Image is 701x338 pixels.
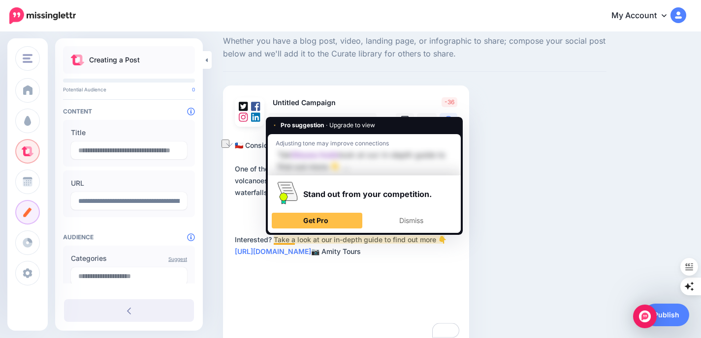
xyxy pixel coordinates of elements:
[71,55,84,65] img: curate.png
[273,115,365,125] span: All Platforms
[168,256,187,262] a: Suggest
[223,35,606,60] span: Whether you have a blog post, video, landing page, or infographic to share; compose your social p...
[442,97,457,107] span: -36
[71,253,187,264] label: Categories
[63,233,195,241] h4: Audience
[9,7,76,24] img: Missinglettr
[63,86,195,92] p: Potential Audience
[602,4,686,28] a: My Account
[268,113,377,127] a: All Platforms
[192,86,195,92] span: 0
[235,140,461,257] div: 🇨🇱 Considering a cycling tour in [GEOGRAPHIC_DATA]? 🌋🚲 One of the huge draws is that you can ride...
[268,97,378,109] p: Untitled Campaign
[644,304,689,326] a: Publish
[89,54,140,66] p: Creating a Post
[23,54,32,63] img: menu.png
[633,305,657,328] div: Open Intercom Messenger
[63,108,195,115] h4: Content
[71,177,187,189] label: URL
[71,127,187,139] label: Title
